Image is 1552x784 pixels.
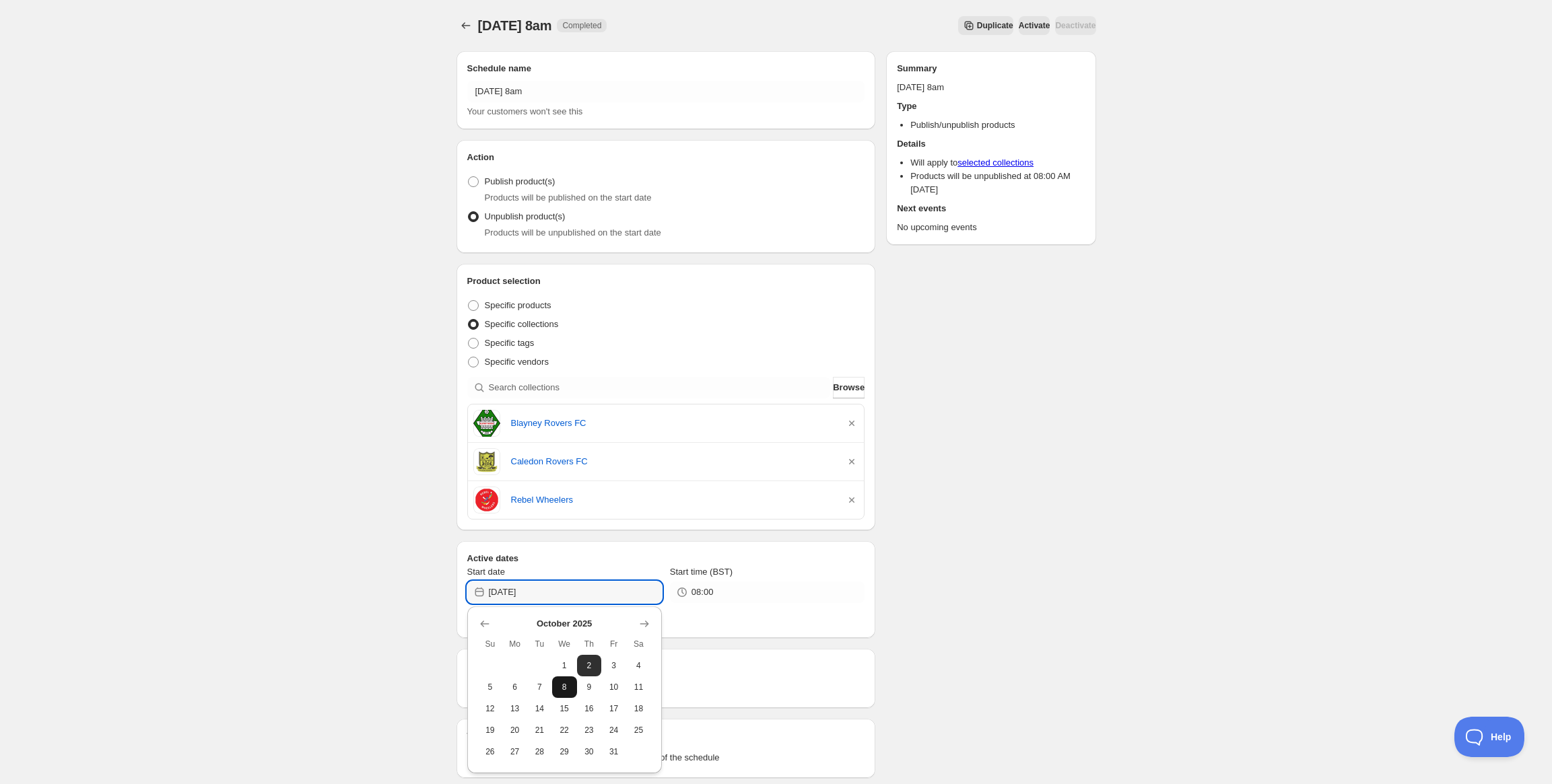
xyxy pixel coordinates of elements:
th: Monday [502,633,527,655]
h2: Schedule name [467,62,865,75]
th: Thursday [577,633,602,655]
span: 17 [607,703,621,714]
button: Friday October 31 2025 [601,741,626,762]
h2: Tags [467,729,865,743]
span: 3 [607,660,621,671]
button: Tuesday October 7 2025 [527,676,552,698]
span: 27 [508,746,522,757]
iframe: Toggle Customer Support [1454,717,1525,757]
h2: Details [897,137,1085,151]
span: 10 [607,682,621,692]
a: Caledon Rovers FC [511,455,835,468]
button: Show previous month, September 2025 [475,614,494,633]
span: 12 [483,703,498,714]
span: Products will be published on the start date [485,192,652,203]
h2: Action [467,151,865,164]
span: Specific tags [485,338,535,348]
h2: Active dates [467,552,865,565]
span: 29 [558,746,572,757]
span: 4 [632,660,646,671]
span: 20 [508,725,522,736]
h2: Summary [897,62,1085,75]
button: Show next month, November 2025 [635,614,654,633]
a: Blayney Rovers FC [511,417,835,430]
h2: Repeating [467,660,865,673]
span: Unpublish product(s) [485,211,566,221]
button: Saturday October 4 2025 [626,655,651,676]
span: Publish product(s) [485,176,555,186]
button: Sunday October 12 2025 [478,698,503,719]
span: Your customers won't see this [467,106,583,116]
span: Completed [562,20,601,31]
span: 25 [632,725,646,736]
span: 22 [558,725,572,736]
span: 31 [607,746,621,757]
p: [DATE] 8am [897,81,1085,94]
span: Activate [1019,20,1050,31]
button: Wednesday October 22 2025 [552,719,577,741]
span: Fr [607,639,621,649]
a: Rebel Wheelers [511,493,835,507]
span: 16 [582,703,597,714]
button: Wednesday October 8 2025 [552,676,577,698]
span: 19 [483,725,498,736]
span: 24 [607,725,621,736]
span: Tu [533,639,547,649]
button: Friday October 3 2025 [601,655,626,676]
span: 7 [533,682,547,692]
button: Monday October 6 2025 [502,676,527,698]
li: Products will be unpublished at 08:00 AM [DATE] [910,170,1085,197]
span: 11 [632,682,646,692]
span: Duplicate [977,20,1013,31]
a: selected collections [957,157,1034,168]
span: Sa [632,639,646,649]
span: 9 [582,682,597,692]
span: We [558,639,572,649]
span: Browse [833,381,865,394]
button: Browse [833,377,865,398]
button: Activate [1019,16,1050,35]
th: Wednesday [552,633,577,655]
button: Thursday October 30 2025 [577,741,602,762]
span: Su [483,639,498,649]
span: Specific collections [485,319,559,329]
button: Saturday October 25 2025 [626,719,651,741]
span: 30 [582,746,597,757]
h2: Product selection [467,275,865,288]
span: Products will be unpublished on the start date [485,227,661,238]
button: Tuesday October 28 2025 [527,741,552,762]
th: Friday [601,633,626,655]
span: 8 [558,682,572,692]
h2: Type [897,100,1085,113]
th: Tuesday [527,633,552,655]
button: Thursday October 9 2025 [577,676,602,698]
button: Wednesday October 1 2025 [552,655,577,676]
span: Mo [508,639,522,649]
button: Friday October 24 2025 [601,719,626,741]
button: Tuesday October 14 2025 [527,698,552,719]
span: Specific vendors [485,357,549,367]
button: Wednesday October 15 2025 [552,698,577,719]
span: 13 [508,703,522,714]
button: Thursday October 23 2025 [577,719,602,741]
span: 28 [533,746,547,757]
button: Schedules [457,16,475,35]
button: Wednesday October 29 2025 [552,741,577,762]
span: Start time (BST) [670,567,733,577]
span: [DATE] 8am [478,18,552,33]
button: Saturday October 11 2025 [626,676,651,698]
span: 15 [558,703,572,714]
button: Sunday October 5 2025 [478,676,503,698]
button: Sunday October 19 2025 [478,719,503,741]
span: Th [582,639,597,649]
span: 21 [533,725,547,736]
button: Secondary action label [958,16,1013,35]
span: 2 [582,660,597,671]
span: 6 [508,682,522,692]
button: Thursday October 2 2025 [577,655,602,676]
button: Monday October 20 2025 [502,719,527,741]
button: Saturday October 18 2025 [626,698,651,719]
span: Start date [467,567,505,577]
span: 14 [533,703,547,714]
span: 26 [483,746,498,757]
